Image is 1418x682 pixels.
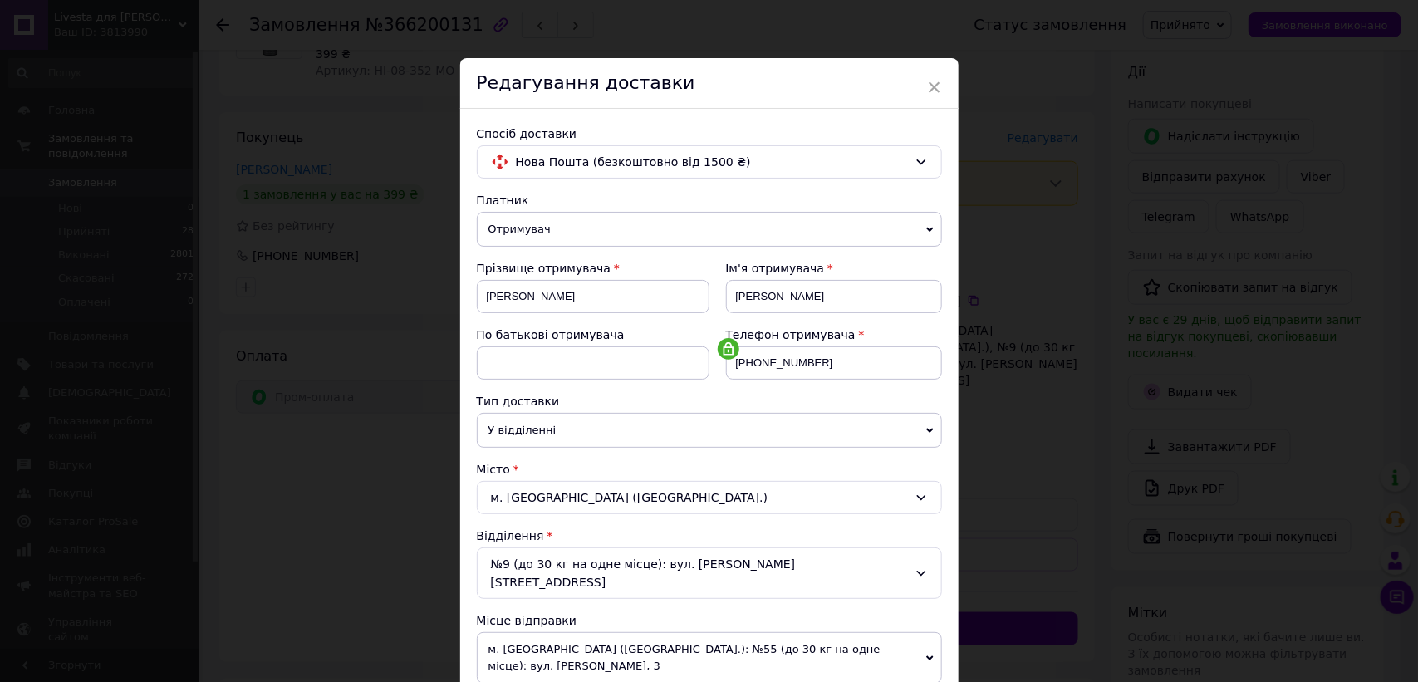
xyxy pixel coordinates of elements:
span: Тип доставки [477,395,560,408]
div: №9 (до 30 кг на одне місце): вул. [PERSON_NAME][STREET_ADDRESS] [477,547,942,599]
span: Прізвище отримувача [477,262,611,275]
div: Відділення [477,527,942,544]
span: По батькові отримувача [477,328,625,341]
span: Отримувач [477,212,942,247]
input: +380 [726,346,942,380]
div: Редагування доставки [460,58,959,109]
span: Місце відправки [477,614,577,627]
span: У відділенні [477,413,942,448]
div: м. [GEOGRAPHIC_DATA] ([GEOGRAPHIC_DATA].) [477,481,942,514]
div: Спосіб доставки [477,125,942,142]
span: Платник [477,194,529,207]
span: × [927,73,942,101]
span: Телефон отримувача [726,328,856,341]
div: Місто [477,461,942,478]
span: Ім'я отримувача [726,262,825,275]
span: Нова Пошта (безкоштовно від 1500 ₴) [516,153,908,171]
